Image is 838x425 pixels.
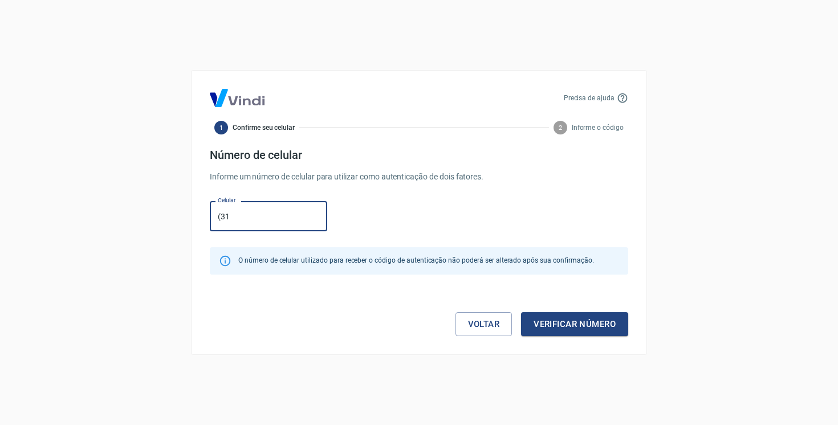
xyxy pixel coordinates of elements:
[559,124,562,132] text: 2
[564,93,615,103] p: Precisa de ajuda
[218,196,236,205] label: Celular
[210,171,628,183] p: Informe um número de celular para utilizar como autenticação de dois fatores.
[219,124,223,132] text: 1
[233,122,295,133] span: Confirme seu celular
[521,312,628,336] button: Verificar número
[455,312,512,336] a: Voltar
[238,251,593,271] div: O número de celular utilizado para receber o código de autenticação não poderá ser alterado após ...
[210,89,265,107] img: Logo Vind
[572,122,624,133] span: Informe o código
[210,148,628,162] h4: Número de celular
